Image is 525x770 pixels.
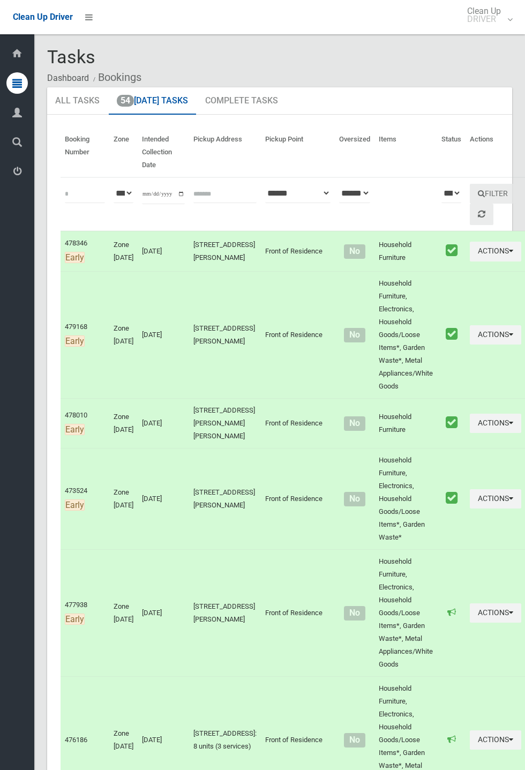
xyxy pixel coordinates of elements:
td: [DATE] [138,272,189,399]
td: [STREET_ADDRESS][PERSON_NAME] [189,231,261,271]
span: Early [65,424,85,435]
span: Early [65,499,85,511]
td: 477938 [61,550,109,677]
td: [STREET_ADDRESS][PERSON_NAME] [189,272,261,399]
td: 478346 [61,231,109,271]
h4: Normal sized [339,419,370,428]
td: [STREET_ADDRESS][PERSON_NAME] [189,550,261,677]
h4: Normal sized [339,331,370,340]
span: No [344,492,365,506]
td: Front of Residence [261,448,335,550]
th: Booking Number [61,128,109,177]
td: 479168 [61,272,109,399]
td: [STREET_ADDRESS][PERSON_NAME][PERSON_NAME] [189,399,261,448]
h4: Normal sized [339,495,370,504]
button: Actions [470,489,521,509]
h4: Normal sized [339,736,370,745]
td: Household Furniture, Electronics, Household Goods/Loose Items*, Garden Waste*, Metal Appliances/W... [374,272,437,399]
span: Clean Up [462,7,512,23]
th: Oversized [335,128,374,177]
i: Booking marked as collected. [446,415,457,429]
td: Front of Residence [261,231,335,271]
td: [DATE] [138,231,189,271]
span: Early [65,614,85,625]
a: All Tasks [47,87,108,115]
span: No [344,733,365,747]
span: Early [65,335,85,347]
i: Booking marked as collected. [446,327,457,341]
td: Household Furniture [374,399,437,448]
th: Items [374,128,437,177]
span: No [344,416,365,431]
th: Intended Collection Date [138,128,189,177]
td: Front of Residence [261,272,335,399]
i: Booking marked as collected. [446,243,457,257]
span: Clean Up Driver [13,12,73,22]
td: 478010 [61,399,109,448]
button: Actions [470,242,521,261]
td: [DATE] [138,550,189,677]
td: Front of Residence [261,550,335,677]
td: [DATE] [138,399,189,448]
button: Actions [470,325,521,345]
span: Early [65,252,85,263]
th: Pickup Point [261,128,335,177]
span: No [344,328,365,342]
th: Zone [109,128,138,177]
button: Actions [470,730,521,750]
td: [STREET_ADDRESS][PERSON_NAME] [189,448,261,550]
a: 54[DATE] Tasks [109,87,196,115]
small: DRIVER [467,15,501,23]
td: Zone [DATE] [109,272,138,399]
td: Household Furniture, Electronics, Household Goods/Loose Items*, Garden Waste*, Metal Appliances/W... [374,550,437,677]
button: Filter [470,184,516,204]
li: Bookings [91,68,141,87]
span: 54 [117,95,134,107]
td: Front of Residence [261,399,335,448]
span: No [344,244,365,259]
button: Actions [470,603,521,623]
th: Status [437,128,466,177]
button: Actions [470,414,521,433]
td: Zone [DATE] [109,399,138,448]
span: No [344,606,365,621]
i: Booking marked as collected. [446,491,457,505]
td: Zone [DATE] [109,231,138,271]
td: Zone [DATE] [109,550,138,677]
a: Clean Up Driver [13,9,73,25]
a: Dashboard [47,73,89,83]
h4: Normal sized [339,247,370,256]
h4: Normal sized [339,609,370,618]
td: Zone [DATE] [109,448,138,550]
td: Household Furniture [374,231,437,271]
th: Pickup Address [189,128,261,177]
td: Household Furniture, Electronics, Household Goods/Loose Items*, Garden Waste* [374,448,437,550]
a: Complete Tasks [197,87,286,115]
td: 473524 [61,448,109,550]
td: [DATE] [138,448,189,550]
span: Tasks [47,46,95,68]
